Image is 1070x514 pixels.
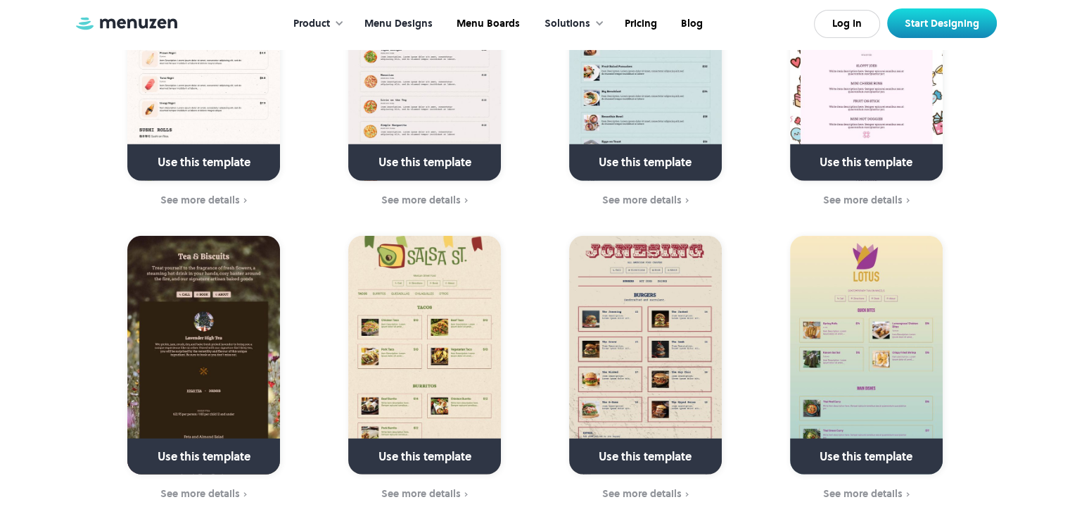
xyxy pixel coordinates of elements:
[381,488,461,499] div: See more details
[323,193,526,208] a: See more details
[814,10,880,38] a: Log In
[323,487,526,502] a: See more details
[103,193,306,208] a: See more details
[602,488,682,499] div: See more details
[351,2,443,46] a: Menu Designs
[544,193,747,208] a: See more details
[293,16,330,32] div: Product
[765,193,968,208] a: See more details
[823,488,903,499] div: See more details
[569,236,722,475] a: Use this template
[544,16,590,32] div: Solutions
[279,2,351,46] div: Product
[443,2,530,46] a: Menu Boards
[103,487,306,502] a: See more details
[611,2,668,46] a: Pricing
[348,236,501,475] a: Use this template
[668,2,713,46] a: Blog
[790,236,943,475] a: Use this template
[602,194,682,206] div: See more details
[530,2,611,46] div: Solutions
[823,194,903,206] div: See more details
[381,194,461,206] div: See more details
[544,487,747,502] a: See more details
[160,488,240,499] div: See more details
[765,487,968,502] a: See more details
[160,194,240,206] div: See more details
[127,236,280,475] a: Use this template
[887,8,997,38] a: Start Designing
